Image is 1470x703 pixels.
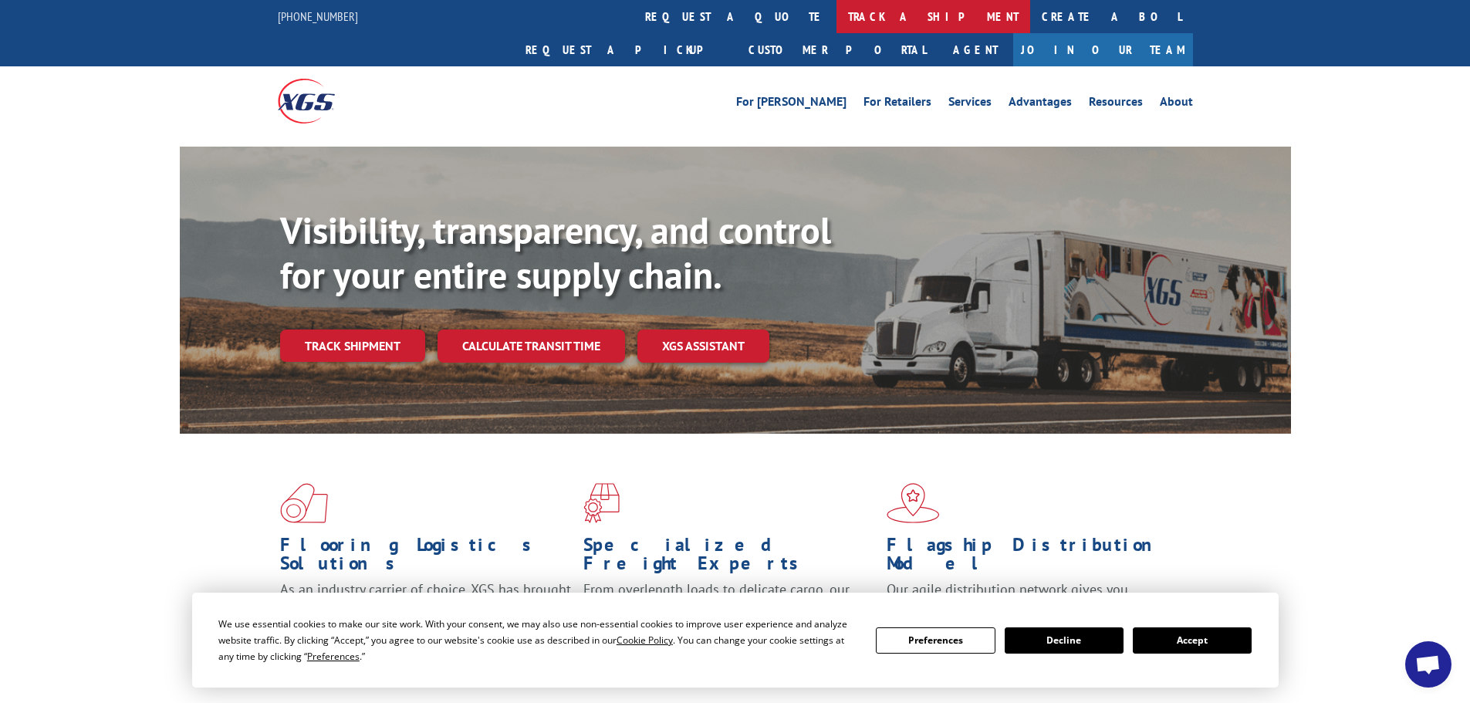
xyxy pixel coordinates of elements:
[938,33,1013,66] a: Agent
[863,96,931,113] a: For Retailers
[438,330,625,363] a: Calculate transit time
[280,330,425,362] a: Track shipment
[737,33,938,66] a: Customer Portal
[887,536,1178,580] h1: Flagship Distribution Model
[583,483,620,523] img: xgs-icon-focused-on-flooring-red
[1089,96,1143,113] a: Resources
[1133,627,1252,654] button: Accept
[280,580,571,635] span: As an industry carrier of choice, XGS has brought innovation and dedication to flooring logistics...
[887,580,1171,617] span: Our agile distribution network gives you nationwide inventory management on demand.
[218,616,857,664] div: We use essential cookies to make our site work. With your consent, we may also use non-essential ...
[637,330,769,363] a: XGS ASSISTANT
[887,483,940,523] img: xgs-icon-flagship-distribution-model-red
[583,580,875,649] p: From overlength loads to delicate cargo, our experienced staff knows the best way to move your fr...
[280,206,831,299] b: Visibility, transparency, and control for your entire supply chain.
[278,8,358,24] a: [PHONE_NUMBER]
[617,634,673,647] span: Cookie Policy
[307,650,360,663] span: Preferences
[583,536,875,580] h1: Specialized Freight Experts
[1005,627,1124,654] button: Decline
[1013,33,1193,66] a: Join Our Team
[280,536,572,580] h1: Flooring Logistics Solutions
[192,593,1279,688] div: Cookie Consent Prompt
[1160,96,1193,113] a: About
[514,33,737,66] a: Request a pickup
[876,627,995,654] button: Preferences
[1405,641,1451,688] div: Open chat
[1009,96,1072,113] a: Advantages
[948,96,992,113] a: Services
[280,483,328,523] img: xgs-icon-total-supply-chain-intelligence-red
[736,96,847,113] a: For [PERSON_NAME]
